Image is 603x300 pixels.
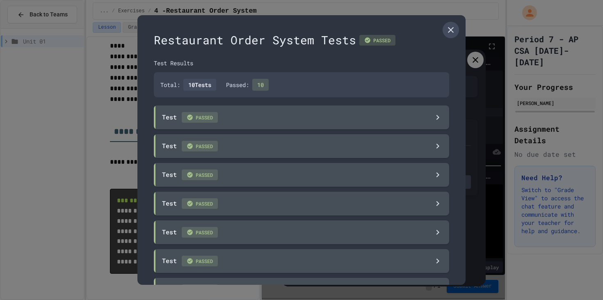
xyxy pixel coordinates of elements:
[154,32,449,49] div: Restaurant Order System Tests
[183,79,216,91] span: 10 Tests
[162,227,218,238] div: Test
[182,256,218,266] span: PASSED
[182,169,218,180] span: PASSED
[162,256,218,266] div: Test
[182,112,218,123] span: PASSED
[252,79,269,91] span: 10
[162,141,218,151] div: Test
[359,35,395,46] div: PASSED
[162,112,218,123] div: Test
[182,227,218,238] span: PASSED
[160,79,216,91] div: Total:
[182,141,218,151] span: PASSED
[154,59,449,67] div: Test Results
[162,198,218,209] div: Test
[182,284,218,295] span: PASSED
[182,198,218,209] span: PASSED
[162,169,218,180] div: Test
[226,79,269,91] div: Passed:
[162,284,218,295] div: Test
